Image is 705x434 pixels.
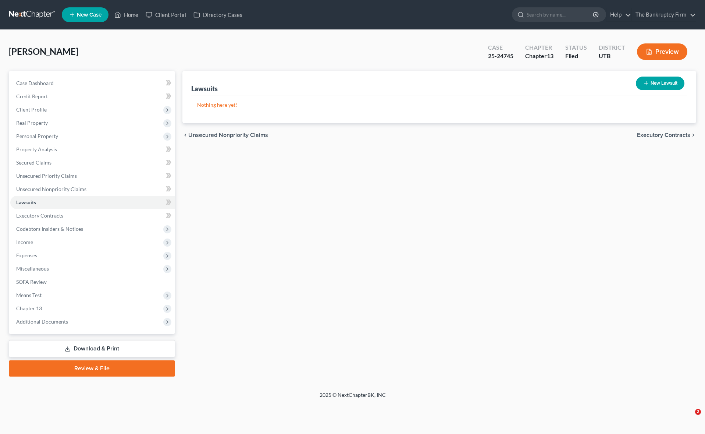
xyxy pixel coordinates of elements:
div: Chapter [525,43,553,52]
span: Expenses [16,252,37,258]
button: New Lawsuit [636,77,684,90]
input: Search by name... [527,8,594,21]
div: Case [488,43,513,52]
span: Executory Contracts [637,132,690,138]
div: 2025 © NextChapterBK, INC [143,391,562,405]
a: Case Dashboard [10,77,175,90]
i: chevron_left [182,132,188,138]
span: Chapter 13 [16,305,42,311]
span: Lawsuits [16,199,36,205]
span: Miscellaneous [16,265,49,272]
button: chevron_left Unsecured Nonpriority Claims [182,132,268,138]
span: Additional Documents [16,318,68,325]
div: Lawsuits [191,84,218,93]
iframe: Intercom live chat [680,409,698,427]
span: Unsecured Nonpriority Claims [188,132,268,138]
a: Directory Cases [190,8,246,21]
div: Filed [565,52,587,60]
span: Means Test [16,292,42,298]
span: New Case [77,12,102,18]
a: Lawsuits [10,196,175,209]
a: Client Portal [142,8,190,21]
span: Unsecured Priority Claims [16,173,77,179]
span: Real Property [16,120,48,126]
div: Chapter [525,52,553,60]
div: District [599,43,625,52]
span: Credit Report [16,93,48,99]
div: Status [565,43,587,52]
span: [PERSON_NAME] [9,46,78,57]
a: SOFA Review [10,275,175,289]
p: Nothing here yet! [197,101,681,109]
span: Property Analysis [16,146,57,152]
span: Case Dashboard [16,80,54,86]
span: SOFA Review [16,279,47,285]
span: Secured Claims [16,159,51,166]
button: Preview [637,43,687,60]
a: The Bankruptcy Firm [632,8,696,21]
i: chevron_right [690,132,696,138]
div: 25-24745 [488,52,513,60]
span: Income [16,239,33,245]
a: Home [111,8,142,21]
span: Executory Contracts [16,212,63,219]
a: Unsecured Priority Claims [10,169,175,183]
span: 2 [695,409,701,415]
a: Review & File [9,360,175,377]
a: Property Analysis [10,143,175,156]
button: Executory Contracts chevron_right [637,132,696,138]
a: Download & Print [9,340,175,357]
div: UTB [599,52,625,60]
span: Personal Property [16,133,58,139]
span: Unsecured Nonpriority Claims [16,186,86,192]
a: Credit Report [10,90,175,103]
span: Client Profile [16,106,47,113]
span: Codebtors Insiders & Notices [16,226,83,232]
span: 13 [547,52,553,59]
a: Executory Contracts [10,209,175,222]
a: Secured Claims [10,156,175,169]
a: Unsecured Nonpriority Claims [10,183,175,196]
a: Help [606,8,631,21]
